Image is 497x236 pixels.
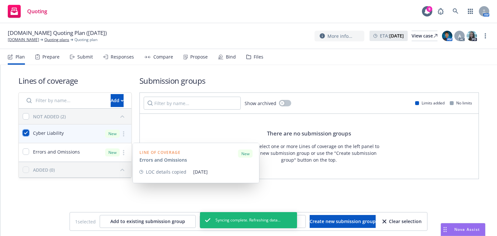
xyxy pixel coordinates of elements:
button: NOT ADDED (2) [33,111,127,122]
span: [DOMAIN_NAME] Quoting Plan ([DATE]) [8,29,107,37]
div: 9 [426,6,432,12]
button: Create new submission group [310,215,376,228]
div: Submit [77,54,93,59]
a: Search [449,5,462,18]
h1: Lines of coverage [18,75,132,86]
button: Clear selection [382,215,422,228]
span: More info... [327,33,352,39]
div: ADDED (0) [33,166,55,173]
div: Limits added [415,100,445,106]
input: Filter by name... [144,97,241,110]
img: photo [467,31,477,41]
h1: Submission groups [139,75,479,86]
img: photo [442,31,452,41]
a: Quoting [5,2,50,20]
span: Cyber Liability [33,130,64,136]
a: Switch app [464,5,477,18]
div: Responses [111,54,134,59]
div: Drag to move [441,223,449,236]
a: Report a Bug [434,5,447,18]
strong: [DATE] [389,33,404,39]
div: No limits [450,100,472,106]
span: 1 selected [75,218,96,225]
span: ETA : [380,32,404,39]
a: [DOMAIN_NAME] [8,37,39,43]
button: Add [111,94,124,107]
span: Quoting [27,9,47,14]
button: Copy coverage details from prior term [200,215,306,228]
div: NOT ADDED (2) [33,113,66,120]
div: Propose [190,54,208,59]
div: Compare [153,54,173,59]
div: Prepare [42,54,60,59]
span: Errors and Omissions [33,148,80,155]
a: View case [412,31,437,41]
button: Nova Assist [441,223,485,236]
div: There are no submission groups [267,129,351,138]
div: Add [111,94,124,107]
button: More info... [315,31,364,41]
div: You can select one or more Lines of coverage on the left panel to create a new submission group o... [237,143,381,163]
button: ADDED (0) [33,165,127,175]
span: Add to existing submission group [110,218,185,224]
span: Create new submission group [310,218,376,224]
span: Show archived [245,100,276,107]
span: Quoting plan [74,37,97,43]
div: Plan [16,54,25,59]
a: more [120,149,127,156]
div: Files [254,54,263,59]
div: New [105,148,120,156]
a: more [481,32,489,40]
a: Quoting plans [44,37,69,43]
div: Clear selection [382,215,422,228]
div: Bind [226,54,236,59]
span: A [458,33,461,39]
span: Nova Assist [454,227,480,232]
input: Filter by name... [23,94,107,107]
span: Syncing complete. Refreshing data... [215,217,281,223]
div: New [105,130,120,138]
button: Add to existing submission group [100,215,196,228]
a: more [120,130,127,138]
